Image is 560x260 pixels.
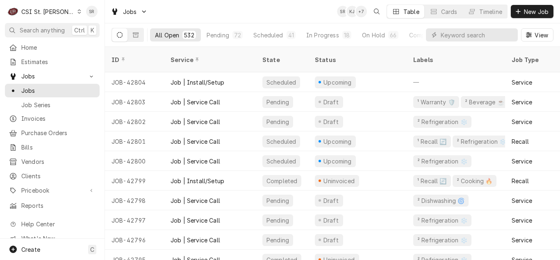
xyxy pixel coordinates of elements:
a: Job Series [5,98,100,112]
div: Pending [266,117,290,126]
div: In Progress [306,31,339,39]
div: Service [512,78,532,87]
div: Scheduled [253,31,283,39]
div: Job | Service Call [171,137,220,146]
div: 72 [234,31,241,39]
div: Job | Service Call [171,157,220,166]
div: Upcoming [323,157,353,166]
div: ² Beverage ☕️ [464,98,505,106]
div: ² Refrigeration ❄️ [417,157,468,166]
div: ID [112,55,156,64]
div: Pending [266,216,290,225]
div: ¹ Recall 🔄 [417,177,448,185]
span: Ctrl [74,26,85,35]
div: Draft [322,196,340,205]
div: Scheduled [266,137,297,146]
div: 18 [344,31,350,39]
span: Home [21,43,96,52]
button: Open search [370,5,383,18]
div: ² Dishwashing 🌀 [417,196,465,205]
div: SR [337,6,348,17]
a: Invoices [5,112,100,125]
div: Scheduled [266,78,297,87]
div: Status [315,55,398,64]
div: Timeline [479,7,502,16]
span: Purchase Orders [21,129,96,137]
a: Go to Help Center [5,217,100,231]
div: Uninvoiced [323,177,356,185]
div: Draft [322,117,340,126]
div: Service [512,98,532,106]
div: Service [512,117,532,126]
div: Upcoming [323,137,353,146]
span: Jobs [21,72,83,81]
div: Table [403,7,419,16]
div: KJ [346,6,358,17]
a: Go to Jobs [5,69,100,83]
div: Scheduled [266,157,297,166]
div: Upcoming [323,78,353,87]
div: Job | Service Call [171,98,220,106]
div: Service [512,216,532,225]
div: JOB-42799 [105,171,164,191]
div: SR [86,6,98,17]
span: Pricebook [21,186,83,195]
div: ¹ Recall 🔄 [417,137,448,146]
span: Reports [21,201,96,210]
div: Stephani Roth's Avatar [86,6,98,17]
div: JOB-42796 [105,230,164,250]
div: Draft [322,216,340,225]
div: Pending [266,196,290,205]
div: JOB-42804 [105,72,164,92]
div: JOB-42797 [105,210,164,230]
div: Recall [512,137,529,146]
span: Vendors [21,157,96,166]
div: ² Refrigeration ❄️ [417,216,468,225]
span: View [533,31,550,39]
div: CSI St. Louis's Avatar [7,6,19,17]
div: Job Type [512,55,551,64]
div: ² Cooking 🔥 [456,177,494,185]
button: Search anythingCtrlK [5,23,100,37]
span: Bills [21,143,96,152]
div: 66 [390,31,396,39]
span: Help Center [21,220,95,228]
div: Completed [409,31,440,39]
div: Pending [207,31,229,39]
span: Clients [21,172,96,180]
div: ² Refrigeration ❄️ [456,137,508,146]
span: Job Series [21,101,96,109]
a: Go to Jobs [107,5,151,18]
span: Estimates [21,58,96,66]
div: + 7 [355,6,367,17]
div: All Open [155,31,179,39]
a: Estimates [5,55,100,69]
div: Recall [512,177,529,185]
div: JOB-42803 [105,92,164,112]
div: Job | Service Call [171,117,220,126]
span: K [91,26,94,35]
div: Draft [322,98,340,106]
div: State [262,55,302,64]
div: C [7,6,19,17]
div: JOB-42801 [105,131,164,151]
button: View [521,28,553,41]
div: JOB-42800 [105,151,164,171]
div: Job | Install/Setup [171,177,224,185]
div: ² Refrigeration ❄️ [417,236,468,244]
a: Bills [5,140,100,154]
a: Clients [5,169,100,183]
input: Keyword search [441,28,514,41]
div: Service [512,236,532,244]
div: Cards [441,7,458,16]
div: Pending [266,236,290,244]
div: 41 [288,31,294,39]
div: Service [512,196,532,205]
a: Reports [5,199,100,212]
div: Labels [413,55,499,64]
span: Invoices [21,114,96,123]
div: Stephani Roth's Avatar [337,6,348,17]
div: Completed [266,177,298,185]
a: Jobs [5,84,100,97]
a: Purchase Orders [5,126,100,140]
